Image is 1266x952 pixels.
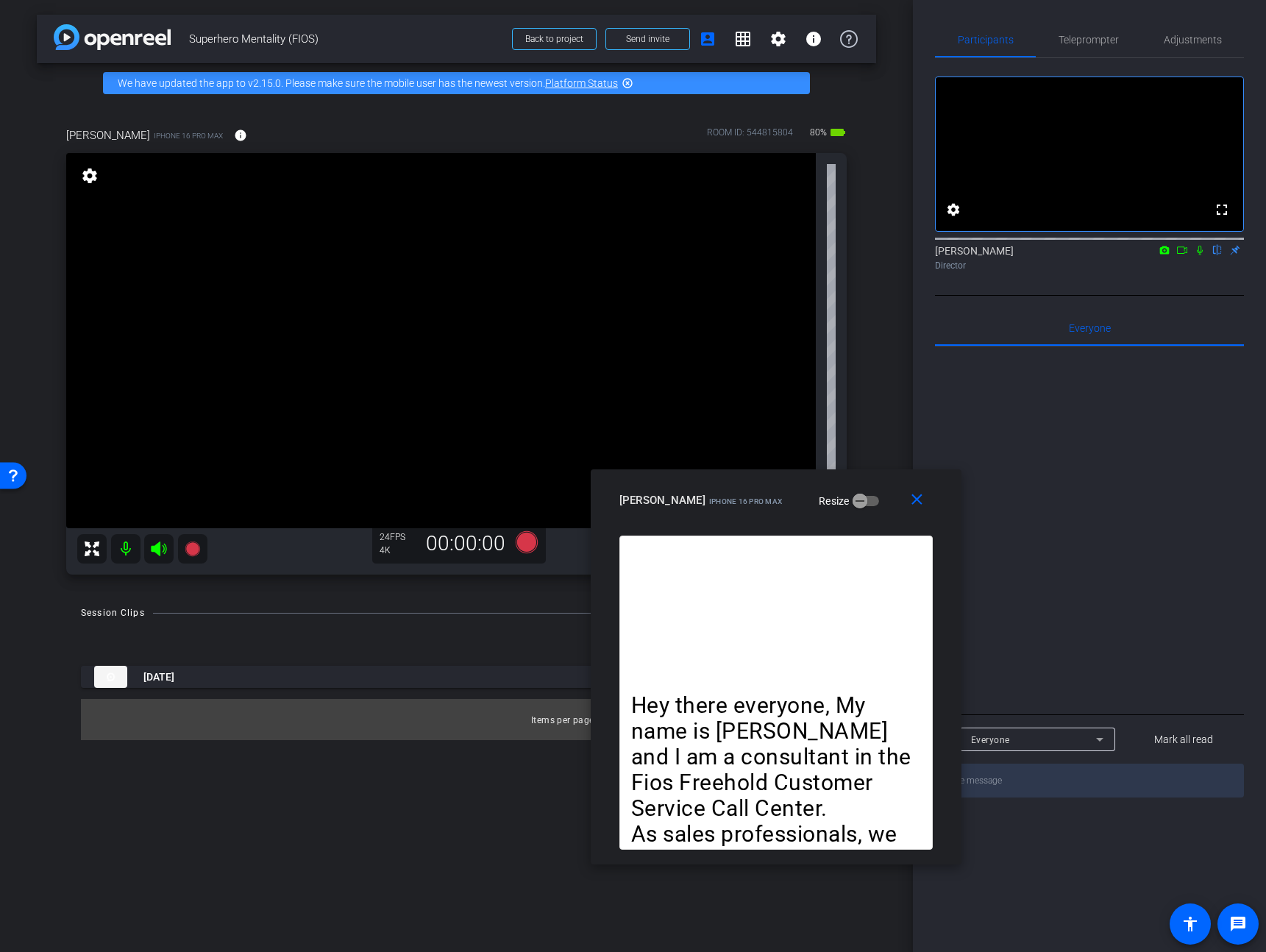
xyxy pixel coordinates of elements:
[66,127,150,143] span: [PERSON_NAME]
[1213,201,1231,219] mat-icon: fullscreen
[707,126,793,147] div: ROOM ID: 544815804
[416,531,515,556] div: 00:00:00
[545,77,618,89] a: Platform Status
[154,130,223,141] span: iPhone 16 Pro Max
[908,491,926,509] mat-icon: close
[143,669,174,685] span: [DATE]
[234,129,247,142] mat-icon: info
[935,244,1244,272] div: [PERSON_NAME]
[380,531,416,543] div: 24
[619,494,705,507] span: [PERSON_NAME]
[709,497,782,505] span: iPhone 16 Pro Max
[1181,915,1199,933] mat-icon: accessibility
[829,124,847,141] mat-icon: battery_std
[103,72,810,94] div: We have updated the app to v2.15.0. Please make sure the mobile user has the newest version.
[819,494,853,508] label: Resize
[54,24,171,50] img: app-logo
[1164,35,1222,45] span: Adjustments
[622,77,633,89] mat-icon: highlight_off
[1154,732,1213,747] span: Mark all read
[1059,35,1119,45] span: Teleprompter
[626,33,669,45] span: Send invite
[525,34,583,44] span: Back to project
[805,30,822,48] mat-icon: info
[631,692,921,821] p: Hey there everyone, My name is [PERSON_NAME] and I am a consultant in the Fios Freehold Customer ...
[1229,915,1247,933] mat-icon: message
[1069,323,1111,333] span: Everyone
[971,735,1010,745] span: Everyone
[699,30,716,48] mat-icon: account_box
[531,713,597,728] div: Items per page:
[390,532,405,542] span: FPS
[945,201,962,219] mat-icon: settings
[808,121,829,144] span: 80%
[189,24,503,54] span: Superhero Mentality (FIOS)
[380,544,416,556] div: 4K
[935,259,1244,272] div: Director
[958,35,1014,45] span: Participants
[94,666,127,688] img: thumb-nail
[81,605,145,620] div: Session Clips
[734,30,752,48] mat-icon: grid_on
[79,167,100,185] mat-icon: settings
[769,30,787,48] mat-icon: settings
[1209,243,1226,256] mat-icon: flip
